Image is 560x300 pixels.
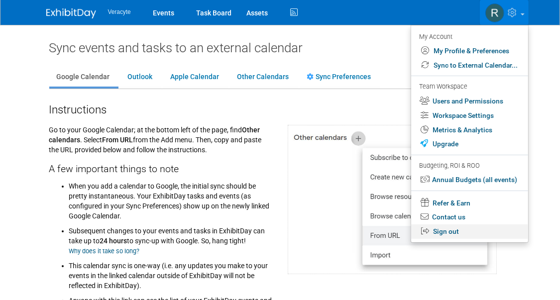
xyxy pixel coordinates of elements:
[69,247,140,255] a: Why does it take so long?
[420,82,518,93] div: Team Workspace
[69,256,273,291] li: This calendar sync is one-way (i.e. any updates you make to your events in the linked calendar ou...
[230,68,297,87] a: Other Calendars
[103,136,133,144] span: From URL
[485,3,504,22] img: Rhonda Eickhoff
[411,195,528,210] a: Refer & Earn
[411,123,528,137] a: Metrics & Analytics
[108,8,131,15] span: Veracyte
[300,68,379,87] a: Sync Preferences
[411,44,528,58] a: My Profile & Preferences
[411,108,528,123] a: Workspace Settings
[411,137,528,151] a: Upgrade
[411,94,528,108] a: Users and Permissions
[49,155,273,176] div: A few important things to note
[163,68,227,87] a: Apple Calendar
[46,8,96,18] img: ExhibitDay
[100,237,127,245] span: 24 hours
[120,68,160,87] a: Outlook
[69,179,273,221] li: When you add a calendar to Google, the initial sync should be pretty instantaneous. Your ExhibitD...
[411,210,528,224] a: Contact us
[411,58,528,73] a: Sync to External Calendar...
[420,30,518,42] div: My Account
[49,40,511,56] div: Sync events and tasks to an external calendar
[411,224,528,239] a: Sign out
[69,221,273,256] li: Subsequent changes to your events and tasks in ExhibitDay can take up to to sync-up with Google. ...
[420,161,518,171] div: Budgeting, ROI & ROO
[411,173,528,187] a: Annual Budgets (all events)
[288,125,497,274] img: Google Calendar screen shot for adding external calendar
[49,68,117,87] a: Google Calendar
[49,99,511,117] div: Instructions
